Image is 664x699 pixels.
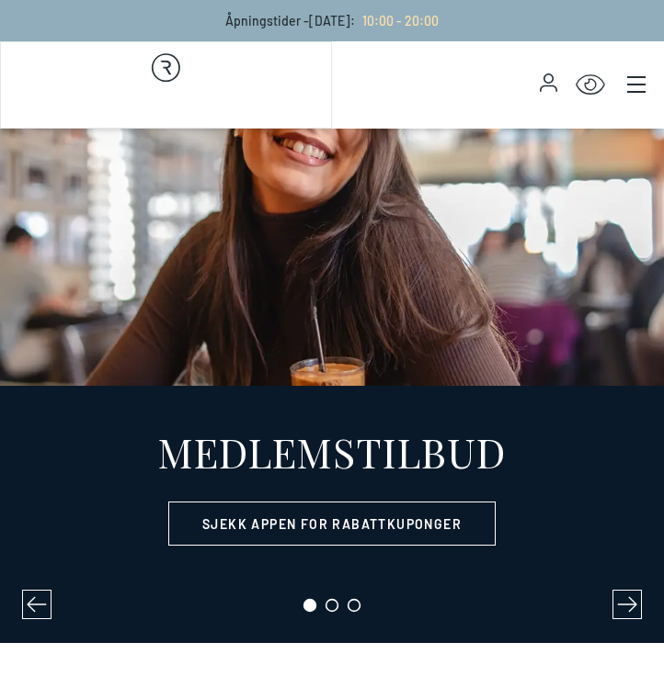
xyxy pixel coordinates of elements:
a: Sjekk appen for rabattkuponger [168,502,496,546]
button: Main menu [624,72,649,97]
p: Åpningstider - [DATE] : [225,11,439,30]
div: MEDLEMSTILBUD [158,432,506,472]
span: 10:00 - 20:00 [362,13,439,28]
a: 10:00 - 20:00 [355,13,439,28]
button: Open Accessibility Menu [576,71,605,100]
